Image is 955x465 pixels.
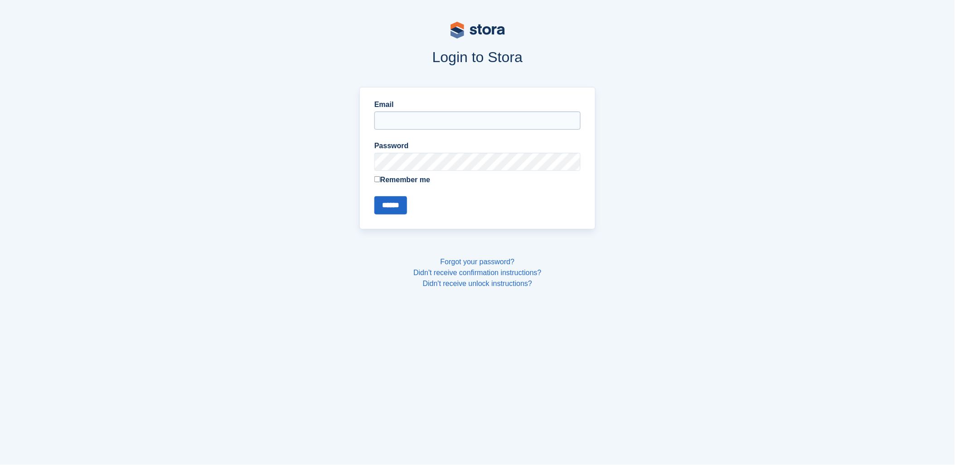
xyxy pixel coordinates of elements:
a: Didn't receive confirmation instructions? [413,269,541,276]
img: stora-logo-53a41332b3708ae10de48c4981b4e9114cc0af31d8433b30ea865607fb682f29.svg [451,22,505,39]
a: Didn't receive unlock instructions? [423,280,532,287]
label: Remember me [374,174,581,185]
h1: Login to Stora [187,49,769,65]
a: Forgot your password? [441,258,515,266]
input: Remember me [374,176,380,182]
label: Password [374,140,581,151]
label: Email [374,99,581,110]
